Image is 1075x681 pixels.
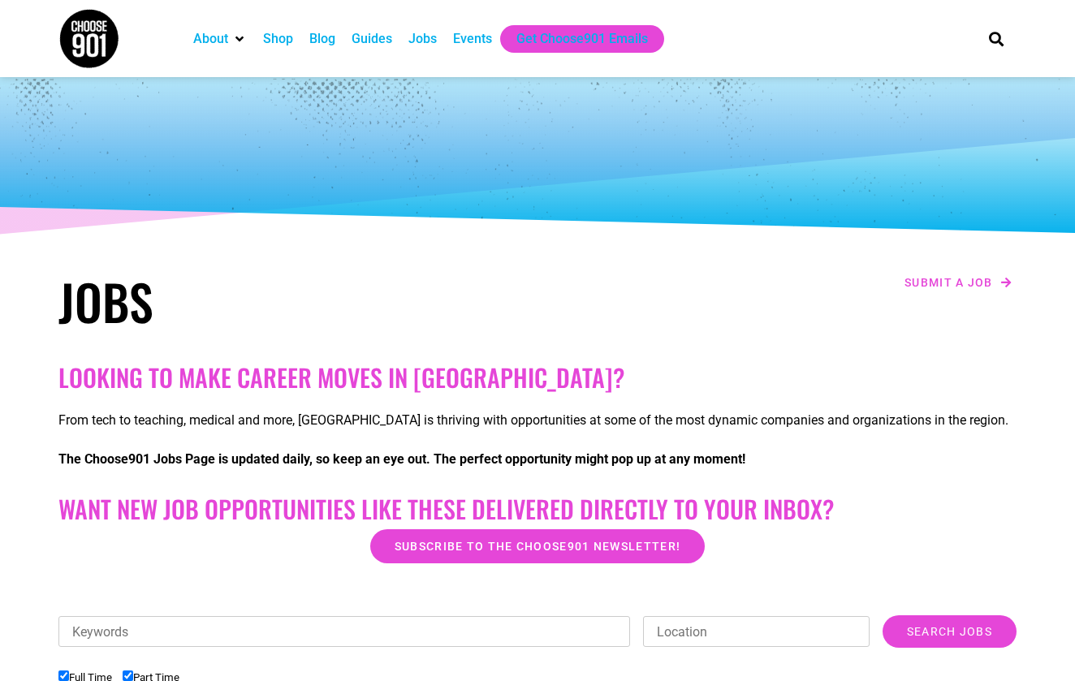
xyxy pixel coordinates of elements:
[193,29,228,49] a: About
[453,29,492,49] a: Events
[185,25,961,53] nav: Main nav
[58,451,745,467] strong: The Choose901 Jobs Page is updated daily, so keep an eye out. The perfect opportunity might pop u...
[370,529,705,563] a: Subscribe to the Choose901 newsletter!
[58,411,1017,430] p: From tech to teaching, medical and more, [GEOGRAPHIC_DATA] is thriving with opportunities at some...
[516,29,648,49] a: Get Choose901 Emails
[58,494,1017,524] h2: Want New Job Opportunities like these Delivered Directly to your Inbox?
[352,29,392,49] a: Guides
[58,616,630,647] input: Keywords
[900,272,1017,293] a: Submit a job
[309,29,335,49] a: Blog
[983,25,1010,52] div: Search
[883,615,1017,648] input: Search Jobs
[58,670,69,681] input: Full Time
[123,670,133,681] input: Part Time
[408,29,437,49] a: Jobs
[263,29,293,49] a: Shop
[395,541,680,552] span: Subscribe to the Choose901 newsletter!
[185,25,255,53] div: About
[904,277,993,288] span: Submit a job
[643,616,870,647] input: Location
[58,363,1017,392] h2: Looking to make career moves in [GEOGRAPHIC_DATA]?
[58,272,529,330] h1: Jobs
